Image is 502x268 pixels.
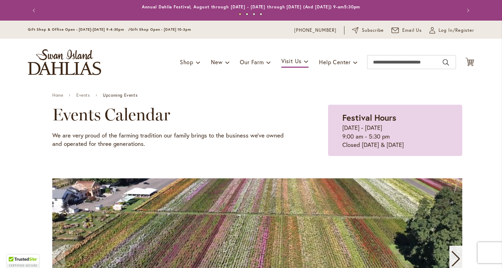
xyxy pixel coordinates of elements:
a: store logo [28,49,101,75]
span: Help Center [319,58,351,66]
button: 3 of 4 [253,13,255,15]
strong: Festival Hours [342,112,396,123]
span: Shop [180,58,193,66]
span: Our Farm [240,58,264,66]
span: Gift Shop & Office Open - [DATE]-[DATE] 9-4:30pm / [28,27,130,32]
span: Log In/Register [439,27,474,34]
p: We are very proud of the farming tradition our family brings to the business we've owned and oper... [52,131,293,148]
p: [DATE] - [DATE] 9:00 am - 5:30 pm Closed [DATE] & [DATE] [342,124,448,149]
span: New [211,58,222,66]
a: Events [76,93,90,98]
a: Log In/Register [429,27,474,34]
span: Gift Shop Open - [DATE] 10-3pm [130,27,191,32]
a: Subscribe [352,27,384,34]
a: Email Us [391,27,422,34]
button: 1 of 4 [239,13,241,15]
h2: Events Calendar [52,105,293,124]
a: Home [52,93,63,98]
button: Next [460,3,474,17]
span: Subscribe [362,27,384,34]
a: Annual Dahlia Festival, August through [DATE] - [DATE] through [DATE] (And [DATE]) 9-am5:30pm [142,4,360,9]
button: Previous [28,3,42,17]
span: Visit Us [281,57,302,65]
button: 4 of 4 [260,13,262,15]
button: 2 of 4 [246,13,248,15]
span: Email Us [402,27,422,34]
span: Upcoming Events [103,93,137,98]
a: [PHONE_NUMBER] [294,27,336,34]
iframe: Launch Accessibility Center [5,243,25,263]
